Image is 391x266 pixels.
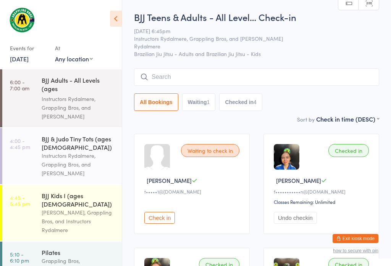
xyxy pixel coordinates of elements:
[207,99,210,105] div: 1
[55,42,93,54] div: At
[10,42,47,54] div: Events for
[333,248,378,253] button: how to secure with pin
[134,27,367,35] span: [DATE] 6:45pm
[2,69,122,127] a: 6:00 -7:00 amBJJ Adults - All Levels (ages [DEMOGRAPHIC_DATA]+)Instructors Rydalmere, Grappling B...
[276,176,321,184] span: [PERSON_NAME]
[2,185,122,241] a: 4:45 -5:45 pmBJJ Kids I (ages [DEMOGRAPHIC_DATA])[PERSON_NAME], Grappling Bros, and Instructors R...
[134,50,379,58] span: Brazilian Jiu Jitsu - Adults and Brazilian Jiu Jitsu - Kids
[316,115,379,123] div: Check in time (DESC)
[182,93,216,111] button: Waiting1
[297,115,315,123] label: Sort by
[134,93,178,111] button: All Bookings
[42,151,115,178] div: Instructors Rydalmere, Grappling Bros, and [PERSON_NAME]
[274,212,317,224] button: Undo checkin
[254,99,257,105] div: 4
[10,194,30,207] time: 4:45 - 5:45 pm
[42,248,115,256] div: Pilates
[333,234,378,243] button: Exit kiosk mode
[42,208,115,234] div: [PERSON_NAME], Grappling Bros, and Instructors Rydalmere
[134,42,367,50] span: Rydalmere
[274,144,299,170] img: image1702277660.png
[181,144,239,157] div: Waiting to check in
[144,212,175,224] button: Check in
[219,93,262,111] button: Checked in4
[8,6,36,34] img: Grappling Bros Rydalmere
[134,68,379,86] input: Search
[134,35,367,42] span: Instructors Rydalmere, Grappling Bros, and [PERSON_NAME]
[10,138,30,150] time: 4:00 - 4:45 pm
[147,176,192,184] span: [PERSON_NAME]
[2,128,122,184] a: 4:00 -4:45 pmBJJ & Judo Tiny Tots (ages [DEMOGRAPHIC_DATA])Instructors Rydalmere, Grappling Bros,...
[10,54,29,63] a: [DATE]
[55,54,93,63] div: Any location
[10,251,29,263] time: 5:10 - 6:10 pm
[274,188,371,195] div: f•••••••••••n@[DOMAIN_NAME]
[144,188,242,195] div: t•••••1@[DOMAIN_NAME]
[42,76,115,95] div: BJJ Adults - All Levels (ages [DEMOGRAPHIC_DATA]+)
[42,191,115,208] div: BJJ Kids I (ages [DEMOGRAPHIC_DATA])
[42,95,115,121] div: Instructors Rydalmere, Grappling Bros, and [PERSON_NAME]
[134,11,379,23] h2: BJJ Teens & Adults - All Level… Check-in
[10,79,29,91] time: 6:00 - 7:00 am
[42,135,115,151] div: BJJ & Judo Tiny Tots (ages [DEMOGRAPHIC_DATA])
[328,144,369,157] div: Checked in
[274,199,371,205] div: Classes Remaining: Unlimited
